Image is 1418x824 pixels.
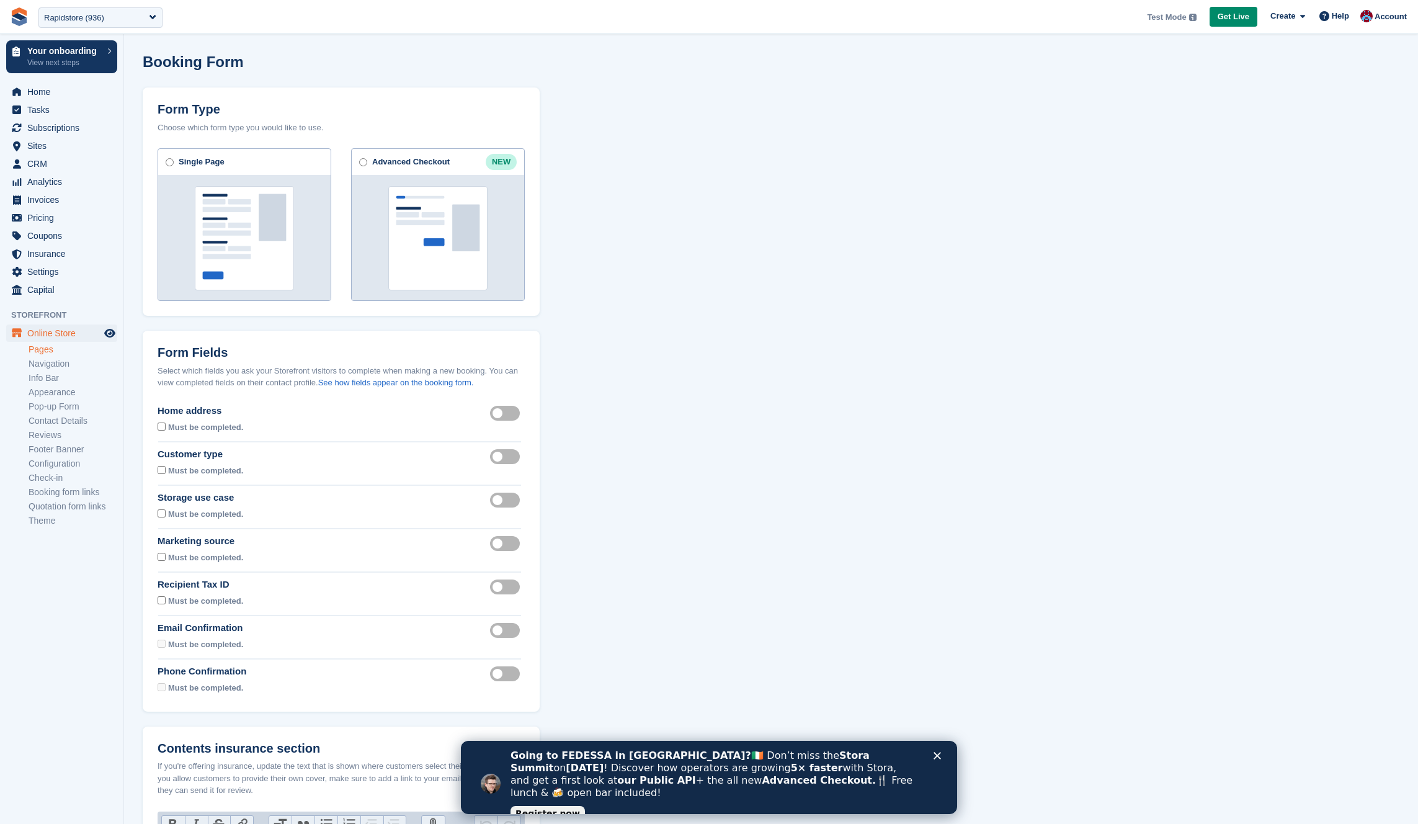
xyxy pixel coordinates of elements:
[158,665,246,679] div: Phone Confirmation
[490,630,525,632] label: Email confirmation required
[359,158,367,166] input: Advanced Checkout New Advanced Checkout
[27,227,102,244] span: Coupons
[27,47,101,55] p: Your onboarding
[1332,10,1349,22] span: Help
[143,53,244,70] h1: Booking Form
[195,186,294,290] img: Single Page
[6,101,117,119] a: menu
[6,40,117,73] a: Your onboarding View next steps
[6,281,117,298] a: menu
[158,346,525,360] h2: Form Fields
[372,154,450,170] span: Advanced Checkout
[6,227,117,244] a: menu
[29,444,117,455] a: Footer Banner
[6,119,117,137] a: menu
[27,119,102,137] span: Subscriptions
[1360,10,1373,22] img: David Hughes
[1270,10,1295,22] span: Create
[29,344,117,356] a: Pages
[1218,11,1249,23] span: Get Live
[6,209,117,226] a: menu
[490,456,525,458] label: Customer type visible
[27,83,102,101] span: Home
[27,325,102,342] span: Online Store
[168,420,243,434] div: Must be completed.
[490,413,525,414] label: Home address visible
[29,486,117,498] a: Booking form links
[27,281,102,298] span: Capital
[27,173,102,190] span: Analytics
[50,65,124,80] a: Register now
[490,543,525,545] label: Marketing source visible
[27,155,102,172] span: CRM
[158,534,246,549] div: Marketing source
[486,154,517,170] span: New
[1375,11,1407,23] span: Account
[158,621,246,635] div: Email Confirmation
[27,101,102,119] span: Tasks
[1189,14,1197,21] img: icon-info-grey-7440780725fd019a000dd9b08b2336e03edf1995a4989e88bcd33f0948082b44.svg
[6,173,117,190] a: menu
[168,594,243,607] div: Must be completed.
[158,404,246,418] div: Home address
[168,637,243,651] div: Must be completed.
[29,458,117,470] a: Configuration
[29,401,117,413] a: Pop-up Form
[473,11,485,19] div: Close
[490,673,525,675] label: Phone confirmation required
[388,186,488,290] img: Advanced Checkout
[6,191,117,208] a: menu
[27,137,102,154] span: Sites
[158,447,246,462] div: Customer type
[158,760,525,797] div: If you're offering insurance, update the text that is shown where customers select their cover le...
[29,429,117,441] a: Reviews
[1210,7,1257,27] a: Get Live
[102,326,117,341] a: Preview store
[158,491,246,505] div: Storage use case
[29,501,117,513] a: Quotation form links
[166,158,174,166] input: Single Page Single Page
[6,245,117,262] a: menu
[179,154,225,170] span: Single Page
[29,387,117,398] a: Appearance
[158,578,246,592] div: Recipient Tax ID
[168,464,243,477] div: Must be completed.
[27,263,102,280] span: Settings
[44,12,104,24] div: Rapidstore (936)
[158,122,525,134] div: Choose which form type you would like to use.
[158,741,525,756] h2: Contents insurance section
[168,507,243,521] div: Must be completed.
[27,191,102,208] span: Invoices
[11,309,123,321] span: Storefront
[6,83,117,101] a: menu
[318,378,474,387] a: See how fields appear on the booking form.
[6,263,117,280] a: menu
[27,57,101,68] p: View next steps
[168,550,243,564] div: Must be completed.
[29,372,117,384] a: Info Bar
[168,681,243,694] div: Must be completed.
[158,365,525,389] div: Select which fields you ask your Storefront visitors to complete when making a new booking. You c...
[10,7,29,26] img: stora-icon-8386f47178a22dfd0bd8f6a31ec36ba5ce8667c1dd55bd0f319d3a0aa187defe.svg
[158,102,525,117] h2: Form Type
[29,472,117,484] a: Check-in
[461,741,957,814] iframe: Intercom live chat banner
[1147,11,1186,24] span: Test Mode
[27,245,102,262] span: Insurance
[29,358,117,370] a: Navigation
[27,209,102,226] span: Pricing
[6,325,117,342] a: menu
[29,415,117,427] a: Contact Details
[490,499,525,501] label: Storage use case visible
[6,137,117,154] a: menu
[490,586,525,588] label: Recipient tax id visible
[29,515,117,527] a: Theme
